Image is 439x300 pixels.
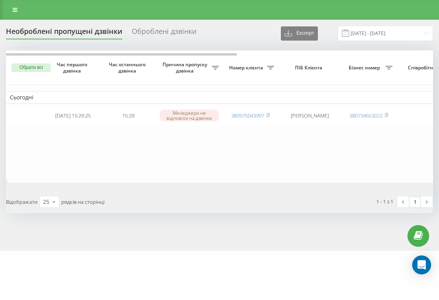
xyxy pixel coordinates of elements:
[45,105,101,126] td: [DATE] 15:29:25
[227,65,267,71] span: Номер клієнта
[160,61,212,74] span: Причина пропуску дзвінка
[281,26,318,41] button: Експорт
[61,198,105,205] span: рядків на сторінці
[43,198,49,206] div: 25
[231,112,264,119] a: 380975043997
[6,27,122,39] div: Необроблені пропущені дзвінки
[285,65,334,71] span: ПІБ Клієнта
[376,198,393,205] div: 1 - 1 з 1
[278,105,341,126] td: [PERSON_NAME]
[349,112,383,119] a: 380734653022
[107,61,149,74] span: Час останнього дзвінка
[52,61,94,74] span: Час першого дзвінка
[101,105,156,126] td: 15:29
[409,196,421,207] a: 1
[11,63,51,72] button: Обрати всі
[160,110,219,121] div: Менеджери не відповіли на дзвінок
[6,198,37,205] span: Відображати
[412,255,431,274] div: Open Intercom Messenger
[345,65,385,71] span: Бізнес номер
[132,27,196,39] div: Оброблені дзвінки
